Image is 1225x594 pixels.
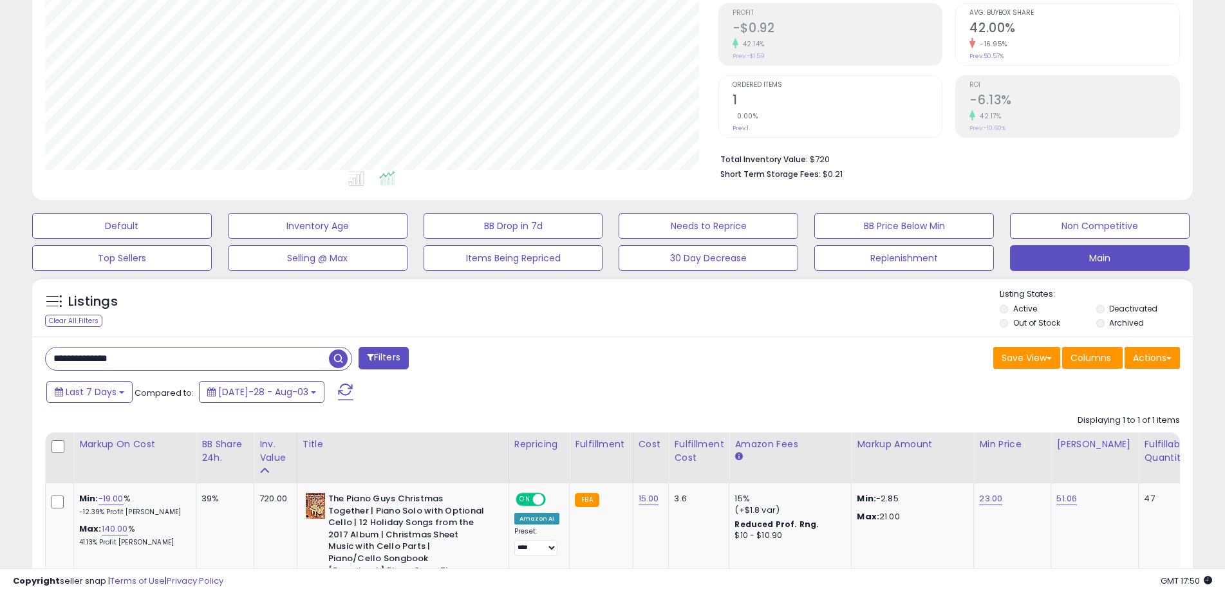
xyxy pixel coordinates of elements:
[46,381,133,403] button: Last 7 Days
[639,492,659,505] a: 15.00
[303,438,503,451] div: Title
[13,575,223,588] div: seller snap | |
[1078,414,1180,427] div: Displaying 1 to 1 of 1 items
[1161,575,1212,587] span: 2025-08-11 17:50 GMT
[544,494,565,505] span: OFF
[733,21,942,38] h2: -$0.92
[306,493,325,519] img: 51qfAGJP19L._SL40_.jpg
[1144,438,1188,465] div: Fulfillable Quantity
[734,519,819,530] b: Reduced Prof. Rng.
[674,438,724,465] div: Fulfillment Cost
[1071,351,1111,364] span: Columns
[79,493,186,517] div: %
[45,315,102,327] div: Clear All Filters
[1010,213,1190,239] button: Non Competitive
[13,575,60,587] strong: Copyright
[514,513,559,524] div: Amazon AI
[228,245,407,271] button: Selling @ Max
[823,168,843,180] span: $0.21
[575,493,599,507] small: FBA
[814,245,994,271] button: Replenishment
[1056,438,1133,451] div: [PERSON_NAME]
[1062,347,1123,369] button: Columns
[259,438,292,465] div: Inv. value
[1010,245,1190,271] button: Main
[733,82,942,89] span: Ordered Items
[975,111,1001,121] small: 42.17%
[857,492,876,505] strong: Min:
[720,154,808,165] b: Total Inventory Value:
[639,438,664,451] div: Cost
[514,438,564,451] div: Repricing
[135,387,194,399] span: Compared to:
[734,493,841,505] div: 15%
[32,245,212,271] button: Top Sellers
[733,52,765,60] small: Prev: -$1.59
[733,124,749,132] small: Prev: 1
[993,347,1060,369] button: Save View
[74,432,196,483] th: The percentage added to the cost of goods (COGS) that forms the calculator for Min & Max prices.
[857,510,879,523] strong: Max:
[199,381,324,403] button: [DATE]-28 - Aug-03
[733,93,942,110] h2: 1
[720,151,1170,166] li: $720
[68,293,118,311] h5: Listings
[218,385,308,398] span: [DATE]-28 - Aug-03
[328,493,485,580] b: The Piano Guys Christmas Together | Piano Solo with Optional Cello | 12 Holiday Songs from the 20...
[102,523,128,535] a: 140.00
[738,39,765,49] small: 42.14%
[201,438,248,465] div: BB Share 24h.
[969,52,1004,60] small: Prev: 50.57%
[359,347,409,369] button: Filters
[1013,317,1060,328] label: Out of Stock
[79,523,186,547] div: %
[79,438,191,451] div: Markup on Cost
[814,213,994,239] button: BB Price Below Min
[979,492,1002,505] a: 23.00
[969,21,1179,38] h2: 42.00%
[110,575,165,587] a: Terms of Use
[857,493,964,505] p: -2.85
[79,492,98,505] b: Min:
[66,385,117,398] span: Last 7 Days
[733,10,942,17] span: Profit
[734,505,841,516] div: (+$1.8 var)
[979,438,1045,451] div: Min Price
[969,10,1179,17] span: Avg. Buybox Share
[79,538,186,547] p: 41.13% Profit [PERSON_NAME]
[734,438,846,451] div: Amazon Fees
[228,213,407,239] button: Inventory Age
[969,93,1179,110] h2: -6.13%
[674,493,719,505] div: 3.6
[619,245,798,271] button: 30 Day Decrease
[619,213,798,239] button: Needs to Reprice
[575,438,627,451] div: Fulfillment
[201,493,244,505] div: 39%
[1056,492,1077,505] a: 51.06
[1013,303,1037,314] label: Active
[969,124,1005,132] small: Prev: -10.60%
[975,39,1007,49] small: -16.95%
[424,213,603,239] button: BB Drop in 7d
[79,508,186,517] p: -12.39% Profit [PERSON_NAME]
[424,245,603,271] button: Items Being Repriced
[1109,303,1157,314] label: Deactivated
[734,530,841,541] div: $10 - $10.90
[259,493,287,505] div: 720.00
[720,169,821,180] b: Short Term Storage Fees:
[733,111,758,121] small: 0.00%
[734,451,742,463] small: Amazon Fees.
[857,438,968,451] div: Markup Amount
[1000,288,1193,301] p: Listing States:
[167,575,223,587] a: Privacy Policy
[1125,347,1180,369] button: Actions
[857,511,964,523] p: 21.00
[514,527,559,556] div: Preset:
[79,523,102,535] b: Max:
[98,492,124,505] a: -19.00
[32,213,212,239] button: Default
[517,494,533,505] span: ON
[969,82,1179,89] span: ROI
[1109,317,1144,328] label: Archived
[1144,493,1184,505] div: 47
